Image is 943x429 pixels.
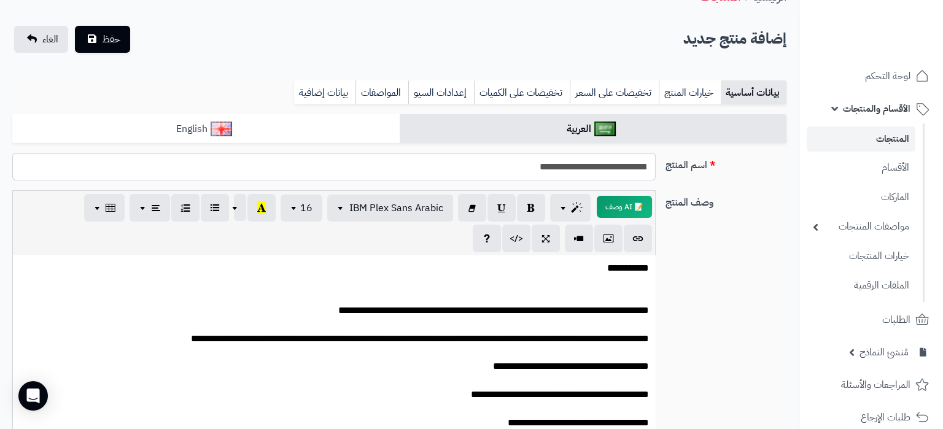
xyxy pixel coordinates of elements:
[102,32,120,47] span: حفظ
[807,155,915,181] a: الأقسام
[807,243,915,269] a: خيارات المنتجات
[327,195,453,222] button: IBM Plex Sans Arabic
[841,376,910,393] span: المراجعات والأسئلة
[12,114,400,144] a: English
[594,122,616,136] img: العربية
[281,195,322,222] button: 16
[865,68,910,85] span: لوحة التحكم
[294,80,355,105] a: بيانات إضافية
[860,28,931,53] img: logo-2.png
[355,80,408,105] a: المواصفات
[882,311,910,328] span: الطلبات
[659,80,721,105] a: خيارات المنتج
[807,184,915,211] a: الماركات
[661,190,791,210] label: وصف المنتج
[300,201,312,215] span: 16
[42,32,58,47] span: الغاء
[349,201,443,215] span: IBM Plex Sans Arabic
[807,126,915,152] a: المنتجات
[400,114,787,144] a: العربية
[807,272,915,299] a: الملفات الرقمية
[474,80,570,105] a: تخفيضات على الكميات
[807,305,936,334] a: الطلبات
[661,153,791,172] label: اسم المنتج
[807,214,915,240] a: مواصفات المنتجات
[843,100,910,117] span: الأقسام والمنتجات
[408,80,474,105] a: إعدادات السيو
[807,61,936,91] a: لوحة التحكم
[14,26,68,53] a: الغاء
[597,196,652,218] button: 📝 AI وصف
[860,344,909,361] span: مُنشئ النماذج
[75,26,130,53] button: حفظ
[683,26,786,52] h2: إضافة منتج جديد
[721,80,786,105] a: بيانات أساسية
[861,409,910,426] span: طلبات الإرجاع
[807,370,936,400] a: المراجعات والأسئلة
[570,80,659,105] a: تخفيضات على السعر
[18,381,48,411] div: Open Intercom Messenger
[211,122,232,136] img: English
